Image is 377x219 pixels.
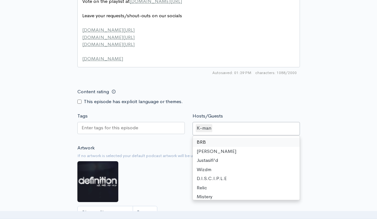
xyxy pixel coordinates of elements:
[82,12,182,19] span: Leave your requests/shout-outs on our socials
[192,112,223,120] label: Hosts/Guests
[212,70,251,76] span: Autosaved: 01:39 PM
[193,174,300,183] div: D.I.S.C.I.P.L.E
[82,124,139,132] input: Enter tags for this episode
[193,192,300,201] div: Mistery
[82,56,123,62] span: [DOMAIN_NAME]
[77,153,300,159] small: If no artwork is selected your default podcast artwork will be used
[77,144,95,152] label: Artwork
[196,124,212,132] div: K-man
[255,70,297,76] span: 1088/2000
[77,85,109,98] label: Content rating
[82,41,135,47] span: [DOMAIN_NAME][URL]
[77,112,88,120] label: Tags
[82,27,135,33] span: [DOMAIN_NAME][URL]
[193,183,300,193] div: Relic
[84,98,183,105] label: This episode has explicit language or themes.
[193,165,300,174] div: Wizdm
[193,156,300,165] div: Justasifi'd
[193,138,300,147] div: BRB
[82,34,135,40] span: [DOMAIN_NAME][URL]
[193,147,300,156] div: [PERSON_NAME]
